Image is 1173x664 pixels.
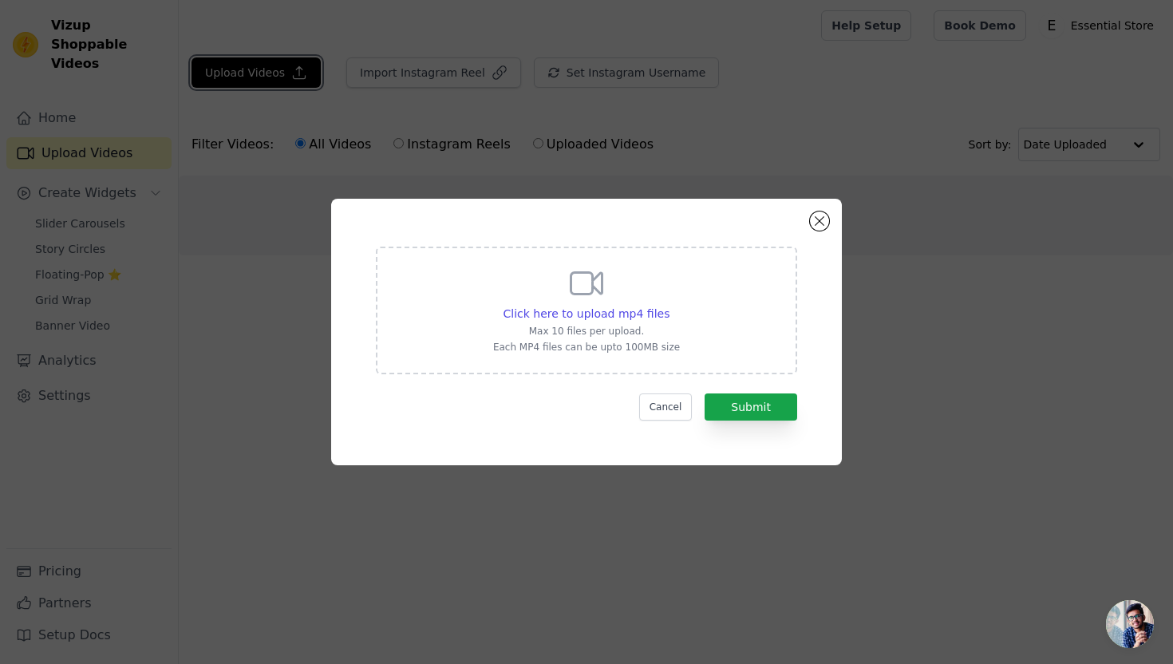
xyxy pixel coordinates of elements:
button: Close modal [810,211,829,231]
span: Click here to upload mp4 files [504,307,670,320]
p: Max 10 files per upload. [493,325,680,338]
button: Submit [705,393,797,421]
button: Cancel [639,393,693,421]
p: Each MP4 files can be upto 100MB size [493,341,680,354]
a: Open chat [1106,600,1154,648]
